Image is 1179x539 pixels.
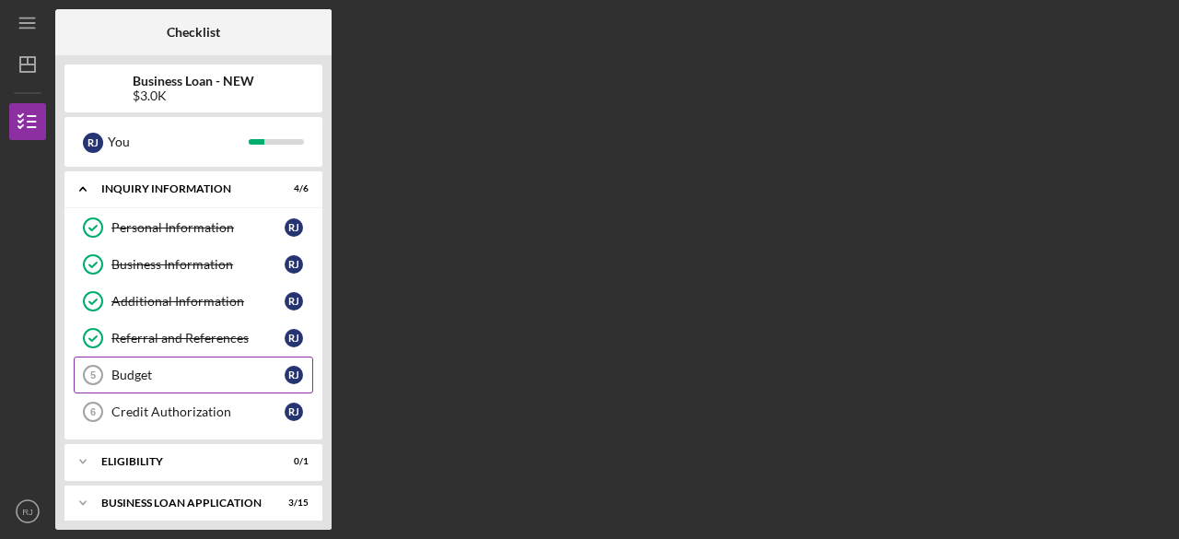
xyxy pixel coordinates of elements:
div: $3.0K [133,88,254,103]
a: Business InformationRJ [74,246,313,283]
div: You [108,126,249,158]
div: Referral and References [111,331,285,346]
div: 0 / 1 [275,456,309,467]
a: 5BudgetRJ [74,357,313,393]
div: Additional Information [111,294,285,309]
div: INQUIRY INFORMATION [101,183,263,194]
div: BUSINESS LOAN APPLICATION [101,498,263,509]
div: Budget [111,368,285,382]
a: 6Credit AuthorizationRJ [74,393,313,430]
a: Additional InformationRJ [74,283,313,320]
div: R J [285,292,303,311]
a: Referral and ReferencesRJ [74,320,313,357]
div: Credit Authorization [111,404,285,419]
div: 3 / 15 [275,498,309,509]
text: RJ [22,507,33,517]
div: Personal Information [111,220,285,235]
div: R J [285,366,303,384]
div: R J [285,218,303,237]
b: Business Loan - NEW [133,74,254,88]
div: R J [83,133,103,153]
div: 4 / 6 [275,183,309,194]
b: Checklist [167,25,220,40]
a: Personal InformationRJ [74,209,313,246]
div: R J [285,255,303,274]
div: ELIGIBILITY [101,456,263,467]
div: R J [285,329,303,347]
div: R J [285,403,303,421]
tspan: 6 [90,406,96,417]
button: RJ [9,493,46,530]
tspan: 5 [90,369,96,381]
div: Business Information [111,257,285,272]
